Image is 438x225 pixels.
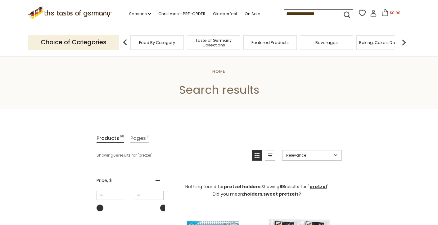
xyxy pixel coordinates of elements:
img: previous arrow [119,36,131,49]
a: View list mode [265,150,275,161]
a: View Products Tab [97,134,124,143]
span: 68 [120,134,124,142]
a: View grid mode [252,150,262,161]
span: Relevance [286,153,332,158]
div: Showing results for " " [97,150,247,161]
a: Baking, Cakes, Desserts [359,40,407,45]
a: Food By Category [139,40,175,45]
a: sweet pretzels [263,191,299,197]
div: . [173,177,341,204]
a: Seasons [129,11,151,17]
a: holders [244,191,262,197]
p: Choice of Categories [28,35,119,50]
span: Showing results for " " [261,184,328,190]
a: Oktoberfest [213,11,237,17]
input: Maximum value [134,191,164,200]
span: Price [97,177,112,184]
span: Nothing found for [185,184,260,190]
input: Minimum value [97,191,126,200]
a: Christmas - PRE-ORDER [158,11,205,17]
a: Sort options [282,150,342,161]
a: View Pages Tab [130,134,149,143]
span: Did you mean: , ? [213,191,301,197]
b: 68 [279,184,285,190]
b: 68 [113,153,118,158]
span: – [126,193,134,198]
a: On Sale [245,11,260,17]
img: next arrow [398,36,410,49]
a: Home [212,68,225,74]
b: pretzel holders [224,184,260,190]
span: $0.00 [390,10,400,15]
a: pretzel [309,184,327,190]
button: $0.00 [378,9,404,19]
a: Featured Products [251,40,289,45]
a: Beverages [315,40,338,45]
h1: Search results [19,83,419,97]
a: Taste of Germany Collections [189,38,238,47]
span: , $ [107,177,112,184]
span: 8 [147,134,149,142]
